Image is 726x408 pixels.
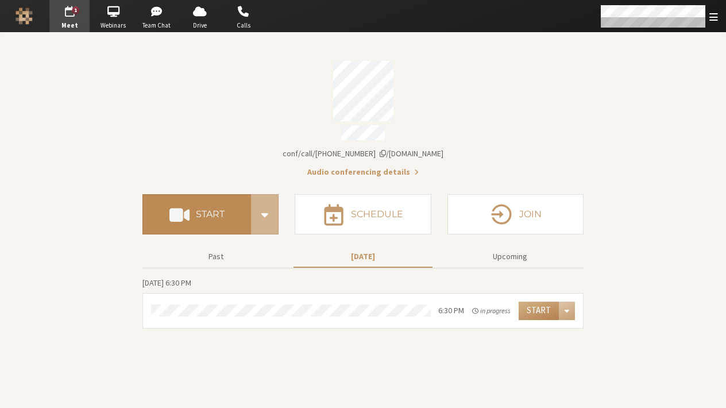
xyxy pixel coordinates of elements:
[307,166,419,178] button: Audio conferencing details
[180,21,220,30] span: Drive
[351,210,403,219] h4: Schedule
[142,278,191,288] span: [DATE] 6:30 PM
[142,276,584,329] section: Today's Meetings
[438,305,464,317] div: 6:30 PM
[137,21,177,30] span: Team Chat
[559,302,575,320] div: Open menu
[283,148,443,159] span: Copy my meeting room link
[72,6,80,14] div: 1
[146,247,285,267] button: Past
[16,7,33,25] img: Iotum
[519,302,559,320] button: Start
[294,247,432,267] button: [DATE]
[223,21,264,30] span: Calls
[142,53,584,178] section: Account details
[472,306,511,316] em: in progress
[196,210,225,219] h4: Start
[441,247,580,267] button: Upcoming
[251,194,279,234] div: Start conference options
[49,21,90,30] span: Meet
[142,194,251,234] button: Start
[295,194,431,234] button: Schedule
[283,148,443,160] button: Copy my meeting room linkCopy my meeting room link
[93,21,133,30] span: Webinars
[519,210,542,219] h4: Join
[447,194,584,234] button: Join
